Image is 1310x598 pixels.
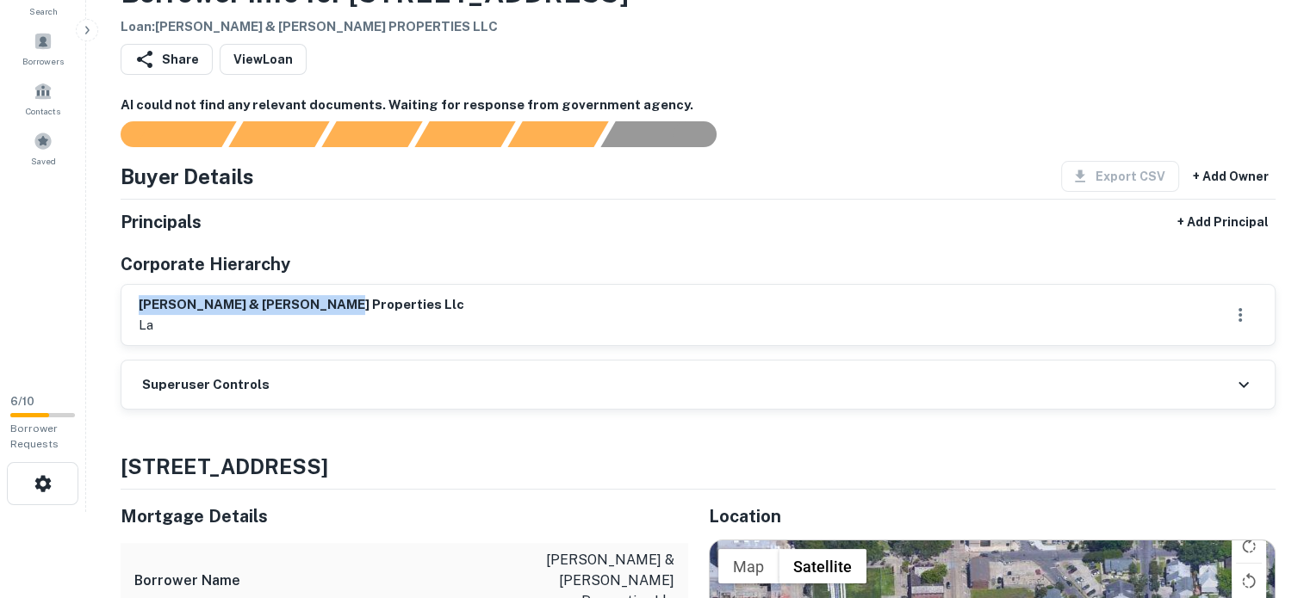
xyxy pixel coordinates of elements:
h6: Borrower Name [134,570,240,591]
span: Contacts [26,104,60,118]
span: Saved [31,154,56,168]
button: Rotate map counterclockwise [1232,564,1266,598]
h6: [PERSON_NAME] & [PERSON_NAME] properties llc [139,295,464,315]
h5: Corporate Hierarchy [121,251,290,277]
h4: [STREET_ADDRESS] [121,451,1276,482]
div: Documents found, AI parsing details... [321,121,422,147]
iframe: Chat Widget [1224,460,1310,543]
h6: AI could not find any relevant documents. Waiting for response from government agency. [121,96,1276,115]
button: Show street map [718,549,779,583]
h5: Principals [121,209,202,235]
span: Borrower Requests [10,422,59,450]
a: ViewLoan [220,44,307,75]
h5: Mortgage Details [121,503,688,529]
button: Rotate map clockwise [1232,528,1266,563]
div: Sending borrower request to AI... [100,121,229,147]
span: Borrowers [22,54,64,68]
a: Saved [5,125,81,171]
div: AI fulfillment process complete. [601,121,737,147]
span: Search [29,4,58,18]
span: 6 / 10 [10,395,34,408]
a: Contacts [5,75,81,121]
h5: Location [709,503,1276,529]
button: + Add Principal [1170,207,1276,237]
div: Principals found, AI now looking for contact information... [414,121,515,147]
div: Your request is received and processing... [228,121,329,147]
h6: Superuser Controls [142,375,270,395]
p: la [139,315,464,336]
a: Borrowers [5,25,81,71]
div: Principals found, still searching for contact information. This may take time... [507,121,608,147]
h4: Buyer Details [121,161,254,192]
h6: Loan : [PERSON_NAME] & [PERSON_NAME] PROPERTIES LLC [121,17,629,37]
button: Share [121,44,213,75]
button: Show satellite imagery [779,549,866,583]
button: + Add Owner [1186,161,1276,192]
